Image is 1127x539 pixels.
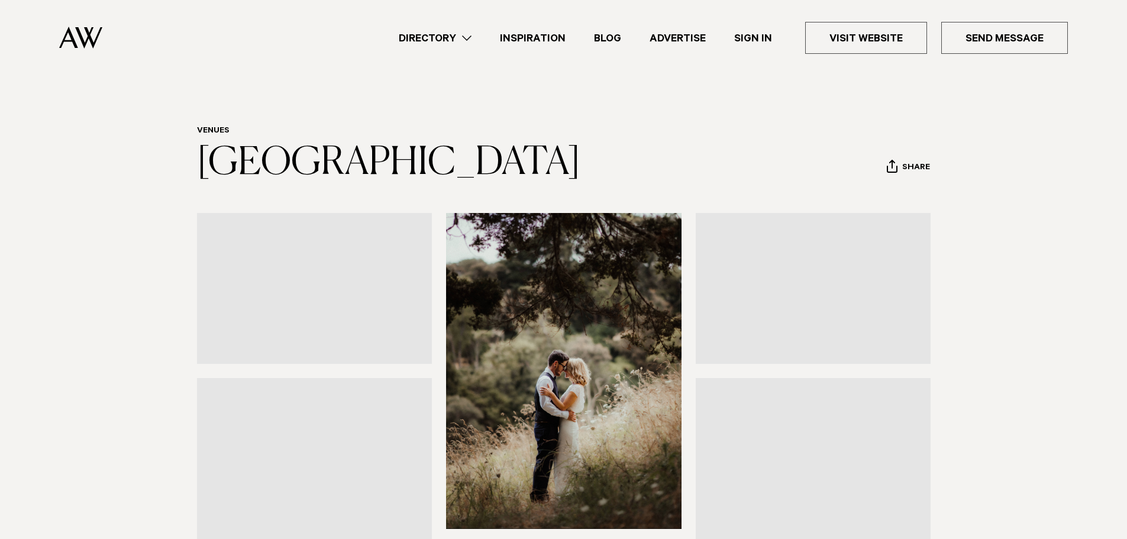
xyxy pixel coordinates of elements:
[805,22,927,54] a: Visit Website
[635,30,720,46] a: Advertise
[486,30,580,46] a: Inspiration
[197,213,432,364] a: Festival style wedding Auckland
[720,30,786,46] a: Sign In
[696,213,931,364] a: Marquee DIY wedding venue
[580,30,635,46] a: Blog
[197,144,580,182] a: [GEOGRAPHIC_DATA]
[59,27,102,49] img: Auckland Weddings Logo
[385,30,486,46] a: Directory
[902,163,930,174] span: Share
[941,22,1068,54] a: Send Message
[886,159,931,177] button: Share
[446,213,682,528] img: wedding photoshoot waterfall farm
[197,127,230,136] a: Venues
